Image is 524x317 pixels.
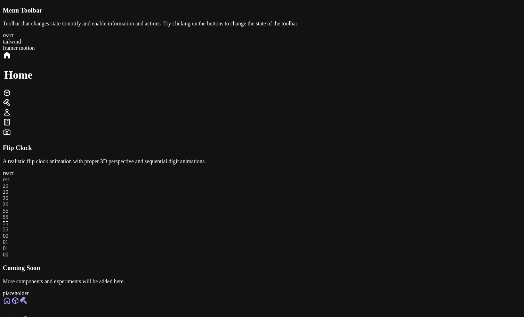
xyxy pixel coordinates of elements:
div: 55 [3,208,521,214]
div: tailwind [3,39,521,45]
div: 55 [3,214,521,220]
div: 00 [3,233,521,239]
p: Toolbar that changes state to notify and enable information and actions. Try clicking on the butt... [3,21,521,27]
div: 00 [3,252,521,258]
p: A realistic flip clock animation with proper 3D perspective and sequential digit animations. [3,158,521,165]
h3: Flip Clock [3,144,521,152]
h3: Coming Soon [3,264,521,272]
div: framer motion [3,45,521,51]
div: 55 [3,220,521,227]
div: css [3,176,521,183]
h3: Menu Toolbar [3,7,521,14]
p: More components and experiments will be added here. [3,278,521,285]
div: placeholder [3,290,521,296]
div: 20 [3,201,521,208]
div: 20 [3,183,521,189]
div: react [3,170,521,176]
div: 55 [3,227,521,233]
h1: Home [4,69,521,81]
div: 01 [3,239,521,245]
div: 20 [3,195,521,201]
div: 01 [3,245,521,252]
div: react [3,32,521,39]
div: 20 [3,189,521,195]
